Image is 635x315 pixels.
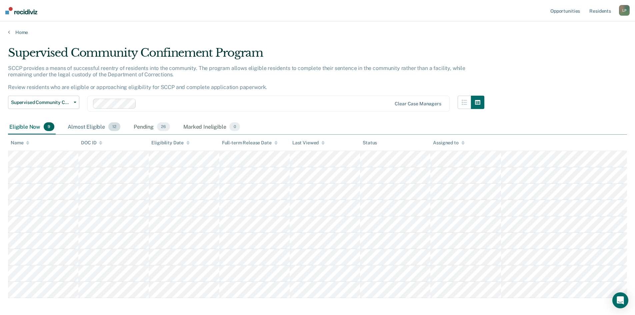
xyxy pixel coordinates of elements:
[81,140,102,146] div: DOC ID
[5,7,37,14] img: Recidiviz
[222,140,278,146] div: Full-term Release Date
[8,65,465,91] p: SCCP provides a means of successful reentry of residents into the community. The program allows e...
[363,140,377,146] div: Status
[433,140,464,146] div: Assigned to
[8,29,627,35] a: Home
[11,100,71,105] span: Supervised Community Confinement Program
[8,46,484,65] div: Supervised Community Confinement Program
[151,140,190,146] div: Eligibility Date
[132,120,171,134] div: Pending26
[292,140,325,146] div: Last Viewed
[619,5,630,16] button: LP
[395,101,441,107] div: Clear case managers
[182,120,241,134] div: Marked Ineligible0
[612,292,628,308] div: Open Intercom Messenger
[11,140,29,146] div: Name
[108,122,120,131] span: 12
[229,122,240,131] span: 0
[619,5,630,16] div: L P
[8,96,79,109] button: Supervised Community Confinement Program
[66,120,122,134] div: Almost Eligible12
[157,122,170,131] span: 26
[8,120,56,134] div: Eligible Now9
[44,122,54,131] span: 9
